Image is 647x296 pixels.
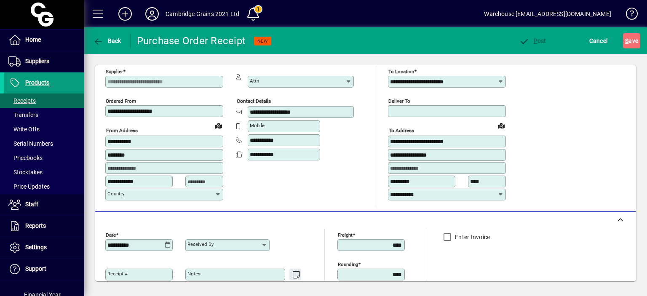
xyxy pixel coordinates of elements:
[257,38,268,44] span: NEW
[106,232,116,237] mat-label: Date
[91,33,123,48] button: Back
[8,97,36,104] span: Receipts
[212,119,225,132] a: View on map
[187,241,214,247] mat-label: Received by
[388,69,414,75] mat-label: To location
[519,37,546,44] span: ost
[166,7,239,21] div: Cambridge Grains 2021 Ltd
[484,7,611,21] div: Warehouse [EMAIL_ADDRESS][DOMAIN_NAME]
[250,78,259,84] mat-label: Attn
[517,33,548,48] button: Post
[106,98,136,104] mat-label: Ordered from
[4,259,84,280] a: Support
[107,191,124,197] mat-label: Country
[25,36,41,43] span: Home
[625,34,638,48] span: ave
[8,112,38,118] span: Transfers
[4,93,84,108] a: Receipts
[4,136,84,151] a: Serial Numbers
[338,232,353,237] mat-label: Freight
[534,37,537,44] span: P
[4,165,84,179] a: Stocktakes
[8,169,43,176] span: Stocktakes
[4,237,84,258] a: Settings
[623,33,640,48] button: Save
[25,201,38,208] span: Staff
[587,33,610,48] button: Cancel
[25,58,49,64] span: Suppliers
[250,123,265,128] mat-label: Mobile
[8,155,43,161] span: Pricebooks
[8,126,40,133] span: Write Offs
[84,33,131,48] app-page-header-button: Back
[106,69,123,75] mat-label: Supplier
[4,122,84,136] a: Write Offs
[187,271,201,277] mat-label: Notes
[495,119,508,132] a: View on map
[25,79,49,86] span: Products
[25,265,46,272] span: Support
[625,37,628,44] span: S
[453,233,490,241] label: Enter Invoice
[620,2,636,29] a: Knowledge Base
[4,51,84,72] a: Suppliers
[388,98,410,104] mat-label: Deliver To
[4,108,84,122] a: Transfers
[137,34,246,48] div: Purchase Order Receipt
[4,194,84,215] a: Staff
[4,179,84,194] a: Price Updates
[4,216,84,237] a: Reports
[230,280,297,290] mat-hint: Use 'Enter' to start a new line
[25,244,47,251] span: Settings
[589,34,608,48] span: Cancel
[139,6,166,21] button: Profile
[107,271,128,277] mat-label: Receipt #
[338,261,358,267] mat-label: Rounding
[4,151,84,165] a: Pricebooks
[4,29,84,51] a: Home
[25,222,46,229] span: Reports
[8,183,50,190] span: Price Updates
[8,140,53,147] span: Serial Numbers
[93,37,121,44] span: Back
[112,6,139,21] button: Add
